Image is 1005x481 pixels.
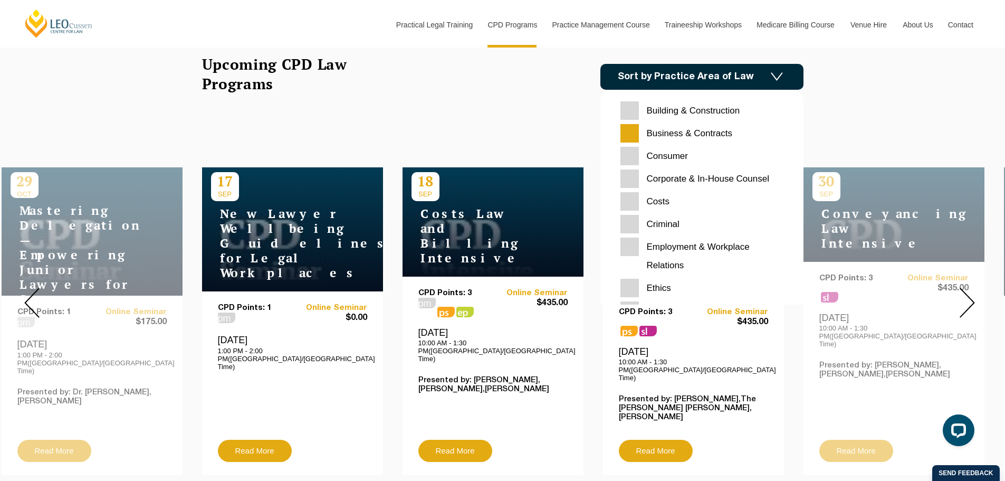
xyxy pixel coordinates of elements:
[418,327,568,363] div: [DATE]
[24,288,40,318] img: Prev
[639,326,657,336] span: sl
[620,215,783,233] label: Criminal
[218,313,235,323] span: pm
[620,147,783,165] label: Consumer
[940,2,981,48] a: Contact
[418,376,568,394] p: Presented by: [PERSON_NAME],[PERSON_NAME],[PERSON_NAME]
[895,2,940,48] a: About Us
[218,347,367,371] p: 1:00 PM - 2:00 PM([GEOGRAPHIC_DATA]/[GEOGRAPHIC_DATA] Time)
[211,206,343,280] h4: New Lawyer Wellbeing Guidelines for Legal Workplaces
[934,410,979,455] iframe: LiveChat chat widget
[24,8,94,39] a: [PERSON_NAME] Centre for Law
[620,101,783,120] label: Building & Construction
[600,90,803,305] div: Sort by Practice Area of Law
[843,2,895,48] a: Venue Hire
[693,308,768,317] a: Online Seminar
[388,2,480,48] a: Practical Legal Training
[960,288,975,318] img: Next
[620,238,783,275] label: Employment & Workplace Relations
[418,289,493,298] p: CPD Points: 3
[218,304,293,313] p: CPD Points: 1
[693,317,768,328] span: $435.00
[437,307,455,317] span: ps
[620,279,783,297] label: Ethics
[619,395,768,422] p: Presented by: [PERSON_NAME],The [PERSON_NAME] [PERSON_NAME],[PERSON_NAME]
[619,358,768,382] p: 10:00 AM - 1:30 PM([GEOGRAPHIC_DATA]/[GEOGRAPHIC_DATA] Time)
[411,190,439,198] span: SEP
[202,54,374,93] h2: Upcoming CPD Law Programs
[411,206,543,266] h4: Costs Law and Billing Intensive
[480,2,544,48] a: CPD Programs
[493,298,568,309] span: $435.00
[218,334,367,370] div: [DATE]
[771,72,783,81] img: Icon
[620,169,783,188] label: Corporate & In-House Counsel
[211,190,239,198] span: SEP
[620,192,783,211] label: Costs
[411,172,439,190] p: 18
[657,2,749,48] a: Traineeship Workshops
[620,301,783,320] label: Family
[749,2,843,48] a: Medicare Billing Course
[418,298,436,308] span: pm
[418,440,492,462] a: Read More
[600,64,803,90] a: Sort by Practice Area of Law
[456,307,474,317] span: ps
[211,172,239,190] p: 17
[620,124,783,143] label: Business & Contracts
[544,2,657,48] a: Practice Management Course
[619,308,694,317] p: CPD Points: 3
[619,346,768,382] div: [DATE]
[418,339,568,363] p: 10:00 AM - 1:30 PM([GEOGRAPHIC_DATA]/[GEOGRAPHIC_DATA] Time)
[620,326,638,336] span: ps
[292,313,367,324] span: $0.00
[218,440,292,462] a: Read More
[493,289,568,298] a: Online Seminar
[619,440,693,462] a: Read More
[292,304,367,313] a: Online Seminar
